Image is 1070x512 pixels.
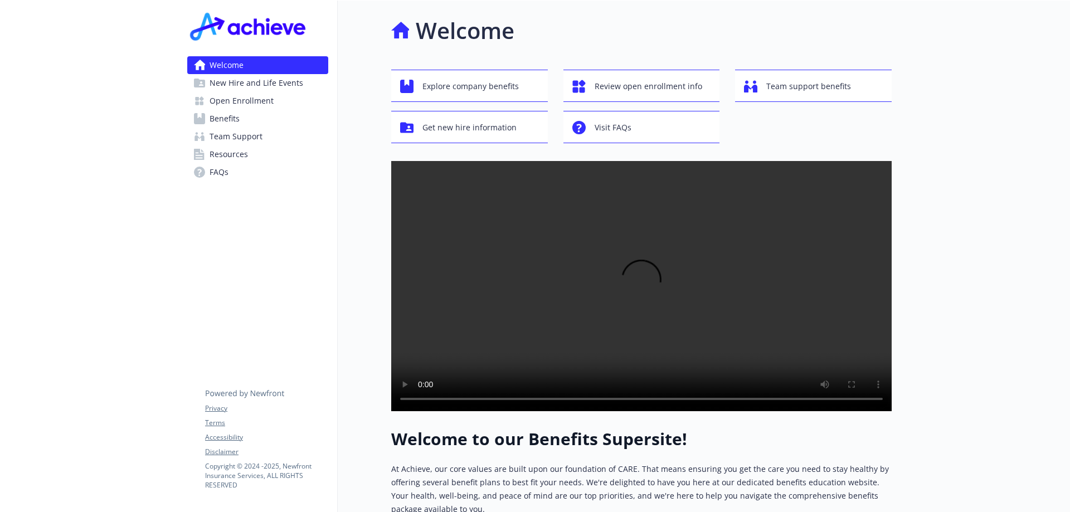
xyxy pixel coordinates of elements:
span: Review open enrollment info [595,76,702,97]
a: Terms [205,418,328,428]
span: Explore company benefits [422,76,519,97]
a: Accessibility [205,432,328,442]
a: Disclaimer [205,447,328,457]
a: Team Support [187,128,328,145]
span: Team support benefits [766,76,851,97]
span: Benefits [210,110,240,128]
h1: Welcome [416,14,514,47]
button: Visit FAQs [563,111,720,143]
a: Privacy [205,403,328,413]
h1: Welcome to our Benefits Supersite! [391,429,892,449]
span: Get new hire information [422,117,517,138]
span: FAQs [210,163,228,181]
span: Visit FAQs [595,117,631,138]
a: FAQs [187,163,328,181]
button: Review open enrollment info [563,70,720,102]
p: Copyright © 2024 - 2025 , Newfront Insurance Services, ALL RIGHTS RESERVED [205,461,328,490]
a: Benefits [187,110,328,128]
a: Resources [187,145,328,163]
span: Open Enrollment [210,92,274,110]
button: Team support benefits [735,70,892,102]
span: New Hire and Life Events [210,74,303,92]
button: Explore company benefits [391,70,548,102]
span: Welcome [210,56,244,74]
button: Get new hire information [391,111,548,143]
a: Welcome [187,56,328,74]
span: Team Support [210,128,262,145]
a: New Hire and Life Events [187,74,328,92]
a: Open Enrollment [187,92,328,110]
span: Resources [210,145,248,163]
